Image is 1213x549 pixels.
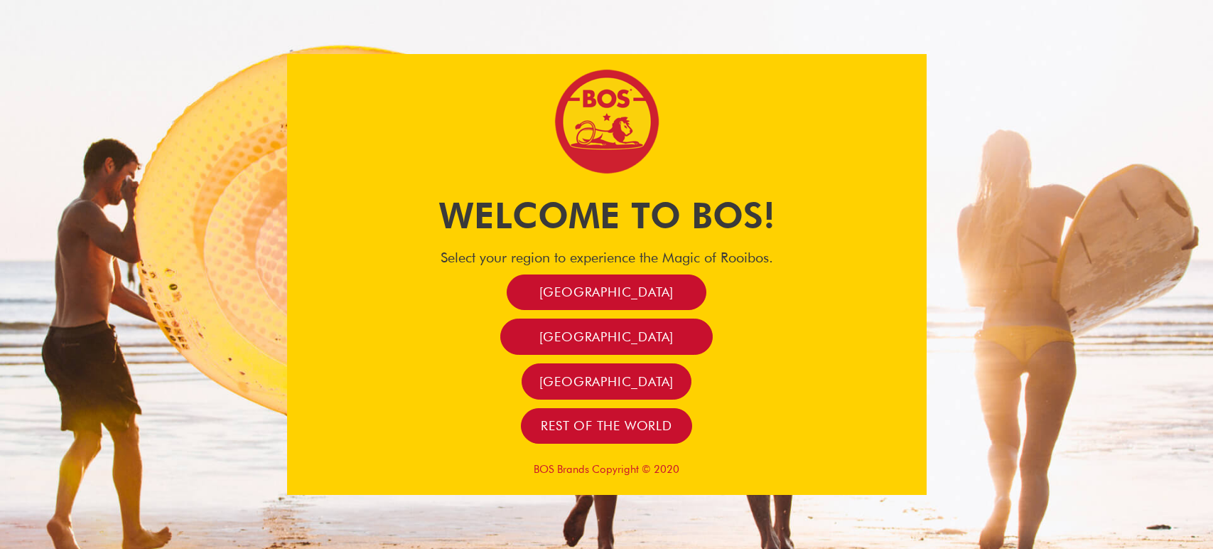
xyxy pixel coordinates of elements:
span: [GEOGRAPHIC_DATA] [539,329,674,345]
span: Rest of the world [541,417,672,434]
h4: Select your region to experience the Magic of Rooibos. [287,249,927,266]
a: [GEOGRAPHIC_DATA] [500,319,713,355]
img: Bos Brands [554,68,660,175]
a: [GEOGRAPHIC_DATA] [522,363,691,400]
h1: Welcome to BOS! [287,191,927,240]
span: [GEOGRAPHIC_DATA] [539,284,674,300]
span: [GEOGRAPHIC_DATA] [539,373,674,390]
a: [GEOGRAPHIC_DATA] [507,274,707,311]
p: BOS Brands Copyright © 2020 [287,463,927,476]
a: Rest of the world [521,408,692,444]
